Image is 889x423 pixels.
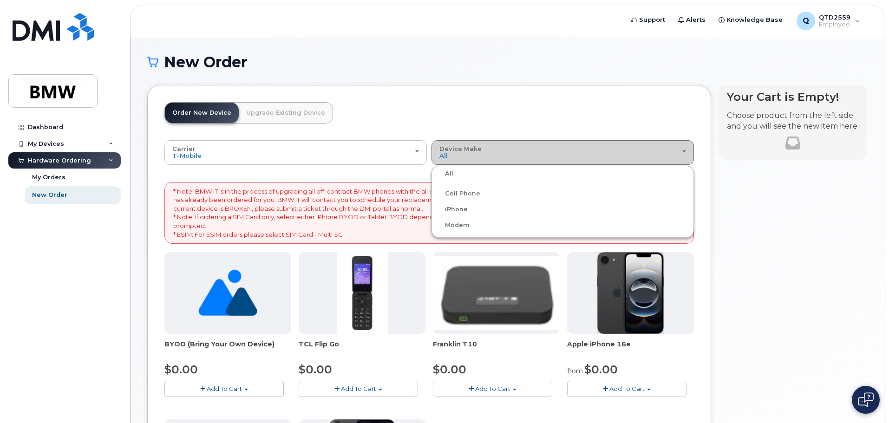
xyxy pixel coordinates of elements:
[727,91,859,103] h4: Your Cart is Empty!
[433,363,466,376] span: $0.00
[164,381,284,397] button: Add To Cart
[299,381,418,397] button: Add To Cart
[198,252,257,334] img: no_image_found-2caef05468ed5679b831cfe6fc140e25e0c280774317ffc20a367ab7fd17291e.png
[567,367,583,375] small: from
[434,204,468,215] label: iPhone
[165,103,239,123] a: Order New Device
[567,381,686,397] button: Add To Cart
[439,152,448,159] span: All
[299,363,332,376] span: $0.00
[207,385,242,392] span: Add To Cart
[147,54,867,70] h1: New Order
[439,145,482,152] span: Device Make
[164,363,198,376] span: $0.00
[727,111,859,132] p: Choose product from the left side and you will see the new item here.
[433,339,560,358] div: Franklin T10
[172,145,196,152] span: Carrier
[433,381,552,397] button: Add To Cart
[173,187,685,239] p: * Note: BMW IT is in the process of upgrading all off-contract BMW phones with the all-new iPhone...
[341,385,376,392] span: Add To Cart
[567,339,694,358] div: Apple iPhone 16e
[433,256,560,330] img: t10.jpg
[164,339,291,358] div: BYOD (Bring Your Own Device)
[858,392,874,407] img: Open chat
[609,385,645,392] span: Add To Cart
[434,168,453,179] label: All
[434,220,470,231] label: Modem
[239,103,333,123] a: Upgrade Existing Device
[434,188,480,199] label: Cell Phone
[475,385,510,392] span: Add To Cart
[337,252,388,334] img: TCL_FLIP_MODE.jpg
[584,363,618,376] span: $0.00
[172,152,202,159] span: T-Mobile
[164,140,427,164] button: Carrier T-Mobile
[431,140,694,164] button: Device Make All
[597,252,664,334] img: iphone16e.png
[299,339,425,358] div: TCL Flip Go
